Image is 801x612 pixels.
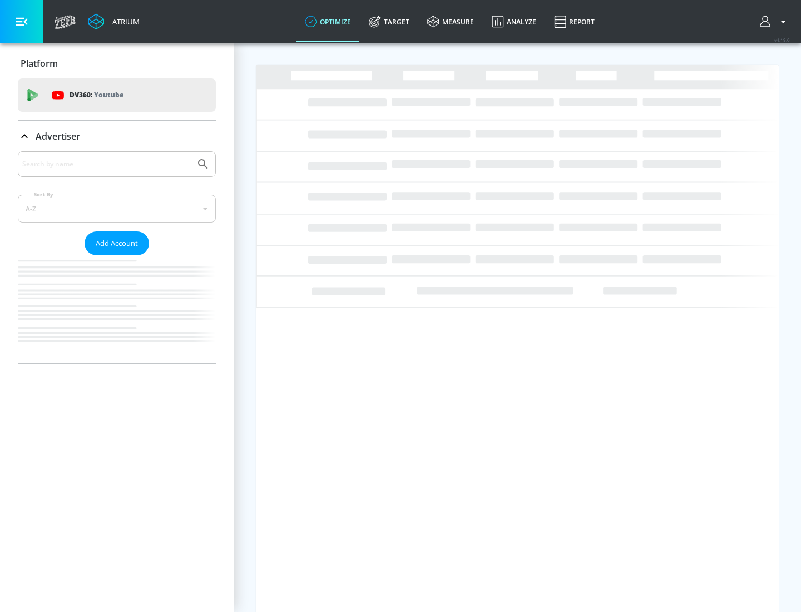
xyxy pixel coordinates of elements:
[21,57,58,70] p: Platform
[94,89,123,101] p: Youtube
[18,121,216,152] div: Advertiser
[774,37,790,43] span: v 4.19.0
[545,2,604,42] a: Report
[18,151,216,363] div: Advertiser
[18,255,216,363] nav: list of Advertiser
[70,89,123,101] p: DV360:
[108,17,140,27] div: Atrium
[296,2,360,42] a: optimize
[18,48,216,79] div: Platform
[85,231,149,255] button: Add Account
[483,2,545,42] a: Analyze
[18,195,216,223] div: A-Z
[18,78,216,112] div: DV360: Youtube
[22,157,191,171] input: Search by name
[32,191,56,198] label: Sort By
[88,13,140,30] a: Atrium
[418,2,483,42] a: measure
[36,130,80,142] p: Advertiser
[360,2,418,42] a: Target
[96,237,138,250] span: Add Account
